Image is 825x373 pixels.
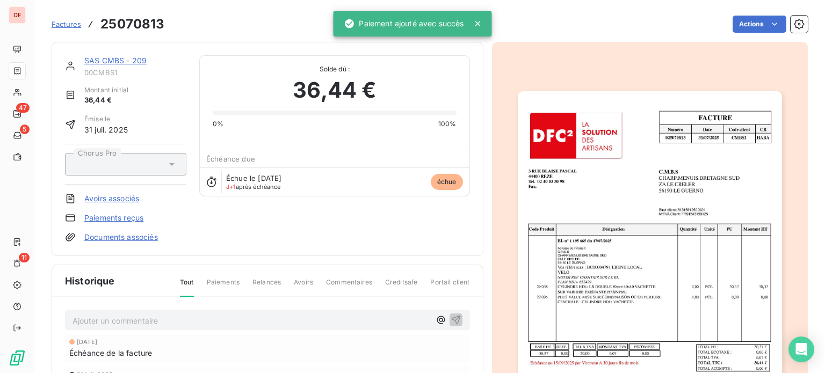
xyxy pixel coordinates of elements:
button: Actions [733,16,786,33]
span: Portail client [430,277,469,296]
span: Creditsafe [385,277,418,296]
span: 36,44 € [293,74,376,106]
span: Échéance de la facture [69,347,152,359]
span: 0% [213,119,223,129]
span: Montant initial [84,85,128,95]
span: échue [431,174,463,190]
span: Solde dû : [213,64,456,74]
span: Échue le [DATE] [226,174,281,182]
img: Logo LeanPay [9,349,26,367]
span: Factures [52,20,81,28]
span: Tout [180,277,194,297]
span: Avoirs [294,277,313,296]
span: Échéance due [206,155,255,163]
a: SAS CMBS - 209 [84,56,147,65]
span: 36,44 € [84,95,128,106]
a: Documents associés [84,232,158,243]
h3: 25070813 [100,14,164,34]
span: Paiements [207,277,240,296]
span: 47 [16,103,30,113]
span: Relances [252,277,281,296]
div: DF [9,6,26,24]
span: 100% [438,119,457,129]
span: 5 [20,125,30,134]
span: Historique [65,274,115,288]
div: Paiement ajouté avec succès [344,14,464,33]
a: Paiements reçus [84,213,143,223]
span: J+1 [226,183,235,191]
a: Avoirs associés [84,193,139,204]
span: Commentaires [326,277,372,296]
span: Émise le [84,114,128,124]
span: 31 juil. 2025 [84,124,128,135]
span: 00CMBS1 [84,68,186,77]
span: 11 [19,253,30,262]
span: [DATE] [77,339,97,345]
span: après échéance [226,184,281,190]
a: Factures [52,19,81,30]
div: Open Intercom Messenger [788,337,814,362]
